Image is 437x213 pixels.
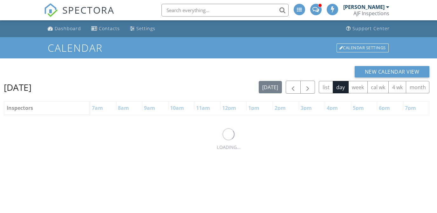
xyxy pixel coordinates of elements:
a: 8am [116,103,131,113]
input: Search everything... [161,4,289,17]
a: 11am [195,103,212,113]
div: [PERSON_NAME] [343,4,385,10]
a: Contacts [89,23,122,35]
div: Settings [136,25,155,31]
img: The Best Home Inspection Software - Spectora [44,3,58,17]
button: [DATE] [259,81,282,93]
button: month [406,81,429,93]
a: 12pm [221,103,238,113]
a: 4pm [325,103,339,113]
button: day [333,81,349,93]
div: Support Center [352,25,390,31]
a: 6pm [377,103,392,113]
button: list [319,81,333,93]
a: 3pm [299,103,313,113]
div: Contacts [99,25,120,31]
h2: [DATE] [4,81,31,94]
button: week [348,81,368,93]
a: 7pm [403,103,418,113]
a: 1pm [247,103,261,113]
a: 9am [142,103,157,113]
span: SPECTORA [62,3,114,17]
span: Inspectors [7,104,33,111]
button: cal wk [367,81,389,93]
div: LOADING... [217,144,241,151]
h1: Calendar [48,42,389,53]
a: 2pm [273,103,287,113]
a: Dashboard [45,23,84,35]
div: Calendar Settings [337,43,389,52]
button: 4 wk [388,81,406,93]
div: AJF Inspections [353,10,389,17]
a: Support Center [344,23,392,35]
a: 7am [90,103,105,113]
button: New Calendar View [355,66,430,77]
button: Previous day [286,81,301,94]
a: SPECTORA [44,9,114,22]
a: Calendar Settings [336,43,389,53]
a: 5pm [351,103,365,113]
button: Next day [300,81,315,94]
div: Dashboard [55,25,81,31]
a: 10am [168,103,186,113]
a: Settings [127,23,158,35]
